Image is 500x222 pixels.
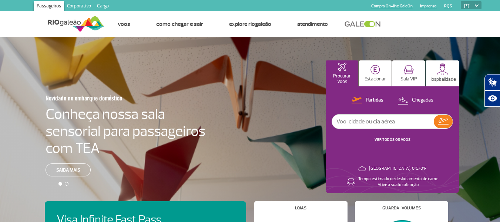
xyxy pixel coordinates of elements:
[412,97,433,104] p: Chegadas
[338,63,346,72] img: airplaneHomeActive.svg
[420,4,437,9] a: Imprensa
[46,163,91,176] a: Saiba mais
[372,137,413,143] button: VER TODOS OS VOOS
[332,115,434,129] input: Voo, cidade ou cia aérea
[229,20,271,28] a: Explore RIOgaleão
[484,74,500,90] button: Abrir tradutor de língua de sinais.
[297,20,328,28] a: Atendimento
[46,90,169,106] h3: Novidade no embarque doméstico
[392,60,425,86] button: Sala VIP
[382,206,421,210] h4: Guarda-volumes
[369,166,426,172] p: [GEOGRAPHIC_DATA]: 0°C/0°F
[400,76,417,82] p: Sala VIP
[326,60,358,86] button: Procurar Voos
[437,63,448,75] img: hospitality.svg
[46,106,205,157] h4: Conheça nossa sala sensorial para passageiros com TEA
[358,176,438,188] p: Tempo estimado de deslocamento de carro: Ative a sua localização
[365,76,386,82] p: Estacionar
[371,4,413,9] a: Compra On-line GaleOn
[444,4,452,9] a: RQS
[429,77,456,82] p: Hospitalidade
[118,20,130,28] a: Voos
[366,97,383,104] p: Partidas
[34,1,64,13] a: Passageiros
[396,96,436,105] button: Chegadas
[484,74,500,107] div: Plugin de acessibilidade da Hand Talk.
[349,96,386,105] button: Partidas
[329,73,355,85] p: Procurar Voos
[359,60,392,86] button: Estacionar
[484,90,500,107] button: Abrir recursos assistivos.
[64,1,94,13] a: Corporativo
[426,60,459,86] button: Hospitalidade
[370,65,380,74] img: carParkingHome.svg
[94,1,112,13] a: Cargo
[295,206,306,210] h4: Lojas
[156,20,203,28] a: Como chegar e sair
[404,65,414,74] img: vipRoom.svg
[375,137,410,142] a: VER TODOS OS VOOS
